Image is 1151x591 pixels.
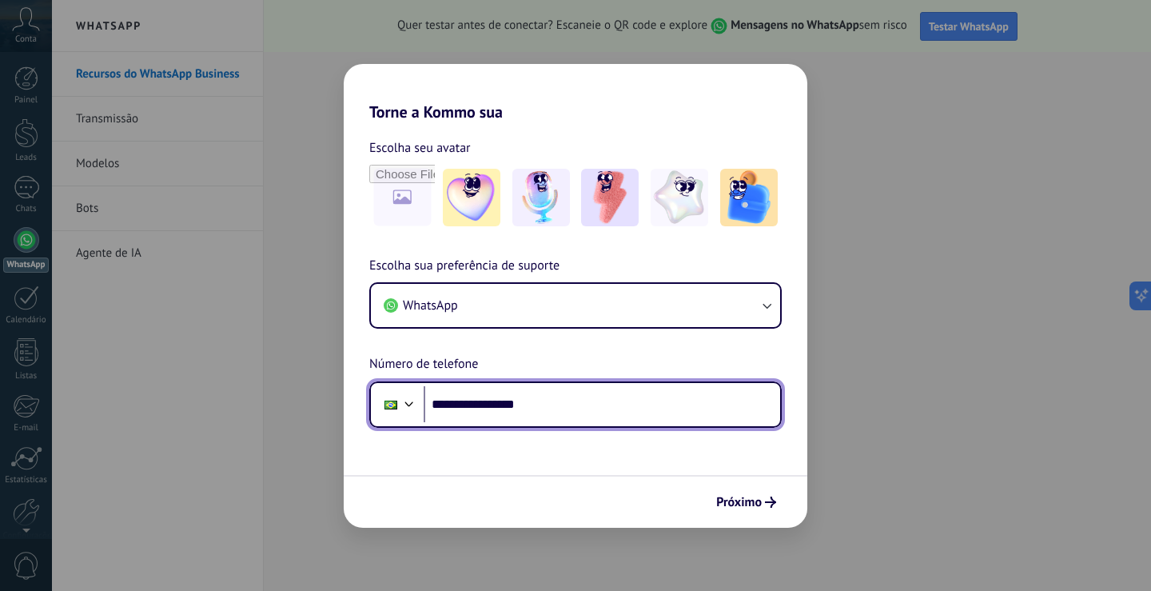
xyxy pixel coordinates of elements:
[512,169,570,226] img: -2.jpeg
[651,169,708,226] img: -4.jpeg
[716,497,762,508] span: Próximo
[369,138,471,158] span: Escolha seu avatar
[720,169,778,226] img: -5.jpeg
[369,256,560,277] span: Escolha sua preferência de suporte
[344,64,807,122] h2: Torne a Kommo sua
[581,169,639,226] img: -3.jpeg
[371,284,780,327] button: WhatsApp
[709,489,783,516] button: Próximo
[376,388,406,421] div: Brazil: + 55
[443,169,500,226] img: -1.jpeg
[369,354,478,375] span: Número de telefone
[403,297,458,313] span: WhatsApp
